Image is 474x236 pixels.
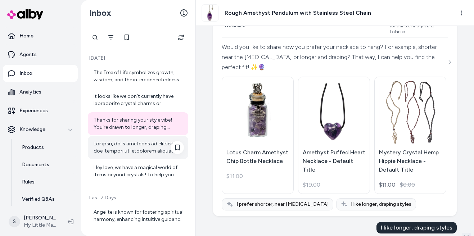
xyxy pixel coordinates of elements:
button: Filter [104,30,118,45]
h3: Rough Amethyst Pendulum with Stainless Steel Chain [225,9,371,17]
p: Agents [19,51,37,58]
span: S [9,216,20,227]
a: Thanks for sharing your style vibe! You’re drawn to longer, draping amethyst necklaces—such a bea... [88,112,188,135]
a: Lotus Charm Amethyst Chip Bottle NecklaceLotus Charm Amethyst Chip Bottle Necklace$11.00 [222,77,294,194]
a: Amethyst Puffed Heart Necklace - Default TitleAmethyst Puffed Heart Necklace - Default Title$19.00 [298,77,370,194]
img: Lotus Charm Amethyst Chip Bottle Necklace [226,81,289,144]
a: Products [15,139,78,156]
p: Documents [22,161,49,168]
p: Inbox [19,70,32,77]
span: I prefer shorter, near [MEDICAL_DATA] [236,201,329,208]
p: Verified Q&As [22,196,55,203]
button: See more [445,58,454,67]
p: Amethyst Puffed Heart Necklace - Default Title [303,148,365,174]
div: $11.00 [379,181,396,189]
p: Rules [22,178,35,186]
p: Home [19,32,33,40]
a: It looks like we don't currently have labradorite crystal charms or pendants in stock. However, I... [88,88,188,112]
div: Angelite is known for fostering spiritual harmony, enhancing intuitive guidance, and creating a p... [94,209,184,223]
a: The Tree of Life symbolizes growth, wisdom, and the interconnectedness of all life. It serves as ... [88,65,188,88]
button: Knowledge [3,121,78,138]
img: alby Logo [7,9,43,19]
button: S[PERSON_NAME]My Little Magic Shop [4,210,62,233]
a: Inbox [3,65,78,82]
p: Products [22,144,44,151]
span: I like longer, draping styles [351,201,411,208]
img: Rough_Amethyst_Pendulum.jpg [202,5,218,21]
p: [PERSON_NAME] [24,214,56,222]
a: Agents [3,46,78,63]
a: Rules [15,173,78,191]
a: Documents [15,156,78,173]
p: Mystery Crystal Hemp Hippie Necklace - Default Title [379,148,442,174]
p: Lotus Charm Amethyst Chip Bottle Necklace [226,148,289,165]
span: $0.00 [400,181,415,189]
span: $11.00 [226,172,243,181]
div: Lor ipsu, dol s ametcons ad elitsed doei tempori utl etdolorem aliquaenim ad minim, veni, qui nos... [94,140,184,155]
h2: Inbox [89,8,111,18]
div: The Tree of Life symbolizes growth, wisdom, and the interconnectedness of all life. It serves as ... [94,69,184,83]
div: Hey love, we have a magical world of items beyond crystals! To help you best, could you share wha... [94,164,184,178]
span: $19.00 [303,181,320,189]
img: Mystery Crystal Hemp Hippie Necklace - Default Title [379,81,442,144]
p: Knowledge [19,126,45,133]
p: Last 7 Days [88,194,188,201]
img: Amethyst Puffed Heart Necklace - Default Title [303,81,365,144]
div: It looks like we don't currently have labradorite crystal charms or pendants in stock. However, I... [94,93,184,107]
p: Analytics [19,88,41,96]
p: Experiences [19,107,48,114]
a: Home [3,27,78,45]
span: My Little Magic Shop [24,222,56,229]
div: Thanks for sharing your style vibe! You’re drawn to longer, draping amethyst necklaces—such a bea... [94,117,184,131]
div: I like longer, draping styles [376,222,457,233]
a: Mystery Crystal Hemp Hippie Necklace - Default TitleMystery Crystal Hemp Hippie Necklace - Defaul... [374,77,446,194]
button: Refresh [174,30,188,45]
div: Would you like to share how you prefer your necklace to hang? For example, shorter near the [MEDI... [222,42,448,72]
a: Lor ipsu, dol s ametcons ad elitsed doei tempori utl etdolorem aliquaenim ad minim, veni, qui nos... [88,136,188,159]
a: Analytics [3,83,78,101]
a: Verified Q&As [15,191,78,208]
a: Experiences [3,102,78,119]
a: Angelite is known for fostering spiritual harmony, enhancing intuitive guidance, and creating a p... [88,204,188,227]
a: Hey love, we have a magical world of items beyond crystals! To help you best, could you share wha... [88,160,188,183]
p: [DATE] [88,55,188,62]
